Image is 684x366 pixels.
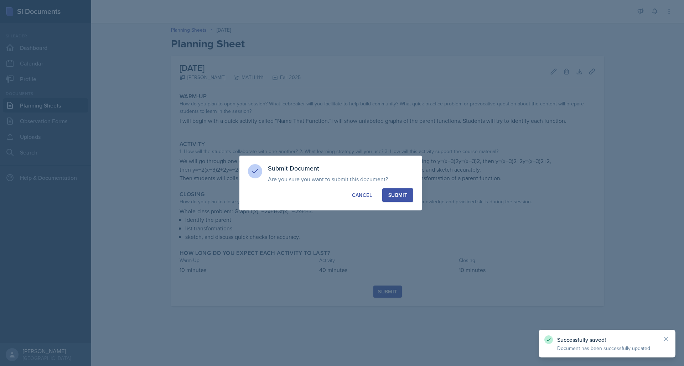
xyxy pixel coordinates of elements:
[388,192,407,199] div: Submit
[557,336,657,343] p: Successfully saved!
[268,164,413,173] h3: Submit Document
[382,188,413,202] button: Submit
[557,345,657,352] p: Document has been successfully updated
[346,188,378,202] button: Cancel
[352,192,372,199] div: Cancel
[268,176,413,183] p: Are you sure you want to submit this document?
